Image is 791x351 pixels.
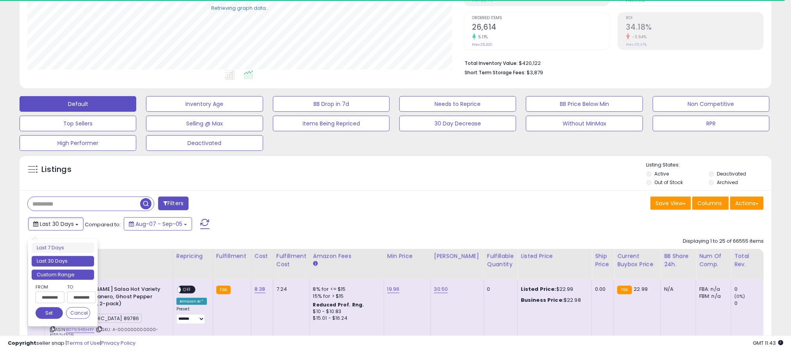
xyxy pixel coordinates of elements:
small: (0%) [734,293,745,299]
li: Last 7 Days [32,243,94,253]
div: 8% for <= $15 [313,286,378,293]
div: $10 - $10.83 [313,308,378,315]
button: Items Being Repriced [273,116,390,131]
button: Filters [158,197,189,210]
div: Num of Comp. [699,252,728,269]
div: $22.98 [521,297,586,304]
b: [PERSON_NAME] Salsa Hot Variety Pack – Habanero, Ghost Pepper (16-oz. jars, 2-pack) [68,286,162,310]
small: -3.64% [630,34,647,40]
button: Selling @ Max [146,116,263,131]
div: [PERSON_NAME] [434,252,481,260]
div: Amazon AI * [176,298,207,305]
div: seller snap | | [8,340,135,347]
button: Aug-07 - Sep-05 [124,217,192,231]
button: High Performer [20,135,136,151]
span: Ordered Items [472,16,609,20]
div: Fulfillment [216,252,248,260]
label: From [36,283,63,291]
div: Ship Price [595,252,611,269]
a: Terms of Use [67,339,100,347]
div: Total Rev. [734,252,763,269]
small: Prev: 35.47% [626,42,647,47]
label: Out of Stock [655,179,683,186]
a: 19.96 [387,285,400,293]
button: Needs to Reprice [399,96,516,112]
div: Retrieving graph data.. [211,5,268,12]
label: Archived [717,179,738,186]
span: Columns [697,199,722,207]
div: FBA: n/a [699,286,725,293]
div: Listed Price [521,252,588,260]
label: Active [655,170,669,177]
span: Compared to: [85,221,121,228]
button: Default [20,96,136,112]
span: ROI [626,16,763,20]
div: Preset: [176,306,207,324]
a: 8.38 [255,285,265,293]
li: Last 30 Days [32,256,94,267]
small: FBA [216,286,231,294]
button: Columns [692,197,729,210]
span: Aug-07 - Sep-05 [135,220,182,228]
h2: 26,614 [472,23,609,33]
span: Last 30 Days [40,220,74,228]
b: Listed Price: [521,285,556,293]
a: B079946H4Y [66,326,94,333]
div: 0 [487,286,511,293]
button: Non Competitive [653,96,770,112]
b: Reduced Prof. Rng. [313,301,364,308]
b: Total Inventory Value: [465,60,518,66]
div: $15.01 - $16.24 [313,315,378,322]
small: 5.11% [476,34,488,40]
div: Fulfillment Cost [276,252,306,269]
span: | SKU: A-000000000000-KIT02-1329 [50,326,159,338]
div: 15% for > $15 [313,293,378,300]
label: Deactivated [717,170,746,177]
div: Current Buybox Price [617,252,657,269]
a: Privacy Policy [101,339,135,347]
button: Without MinMax [526,116,643,131]
button: BB Price Below Min [526,96,643,112]
li: Custom Range [32,270,94,280]
button: Cancel [66,307,90,319]
div: Fulfillable Quantity [487,252,514,269]
button: Last 30 Days [28,217,84,231]
strong: Copyright [8,339,36,347]
div: 7.24 [276,286,304,293]
div: Displaying 1 to 25 of 66555 items [683,238,764,245]
span: 22.99 [634,285,648,293]
a: 30.50 [434,285,448,293]
p: Listing States: [647,161,771,169]
button: Deactivated [146,135,263,151]
div: BB Share 24h. [664,252,693,269]
button: Top Sellers [20,116,136,131]
h2: 34.18% [626,23,763,33]
div: 0.00 [595,286,608,293]
div: 0 [734,300,766,307]
button: Save View [650,197,691,210]
button: 30 Day Decrease [399,116,516,131]
button: BB Drop in 7d [273,96,390,112]
span: OFF [181,287,193,293]
div: Amazon Fees [313,252,381,260]
b: Business Price: [521,296,564,304]
div: N/A [664,286,690,293]
label: To [67,283,90,291]
span: $3,879 [527,69,543,76]
small: Amazon Fees. [313,260,318,267]
div: 0 [734,286,766,293]
div: Repricing [176,252,210,260]
small: FBA [617,286,632,294]
div: Title [48,252,170,260]
button: Inventory Age [146,96,263,112]
b: Short Term Storage Fees: [465,69,526,76]
button: RPR [653,116,770,131]
li: $420,122 [465,58,758,67]
div: $22.99 [521,286,586,293]
div: Min Price [387,252,428,260]
span: 2025-10-6 11:43 GMT [753,339,783,347]
h5: Listings [41,164,71,175]
button: Set [36,307,63,319]
div: FBM: n/a [699,293,725,300]
small: Prev: 25,320 [472,42,493,47]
